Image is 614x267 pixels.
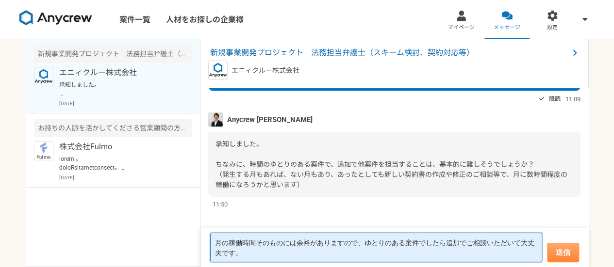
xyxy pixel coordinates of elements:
p: [DATE] [59,174,192,181]
span: メッセージ [494,24,520,31]
p: エニィクルー株式会社 [59,67,179,79]
span: 11:50 [213,199,228,208]
div: 新規事業開発プロジェクト 法務担当弁護士（スキーム検討、契約対応等） [34,45,192,63]
p: 承知しました。 ちなみに、時間のゆとりのある案件で、追加で他案件を担当することは、基本的に難しそうでしょうか？ （発生する月もあれば、ない月もあり、あったとしても新しい契約書の作成や修正のご相談... [59,80,179,98]
p: 株式会社Fulmo [59,141,179,153]
img: icon_01.jpg [34,141,53,160]
span: 既読 [549,93,561,104]
img: logo_text_blue_01.png [208,61,228,80]
span: 承知しました。 ちなみに、時間のゆとりのある案件で、追加で他案件を担当することは、基本的に難しそうでしょうか？ （発生する月もあれば、ない月もあり、あったとしても新しい契約書の作成や修正のご相談... [216,140,567,188]
span: マイページ [448,24,475,31]
span: 設定 [547,24,558,31]
span: 11:09 [565,94,581,103]
div: お持ちの人脈を活かしてくださる営業顧問の方を募集！ [34,119,192,137]
img: logo_text_blue_01.png [34,67,53,86]
p: [DATE] [59,100,192,107]
img: MHYT8150_2.jpg [208,112,223,126]
p: loremi。 doloRsitametconsect。 adipisciNGelit〜seddoeiusmodtempor。 6incididuntutlabo649etdoloremagna... [59,155,179,172]
img: 8DqYSo04kwAAAAASUVORK5CYII= [19,10,92,26]
button: 送信 [547,243,579,262]
span: Anycrew [PERSON_NAME] [227,114,313,125]
span: 新規事業開発プロジェクト 法務担当弁護士（スキーム検討、契約対応等） [210,47,569,59]
textarea: 月の稼働時間そのものには余裕がありますので、ゆとりのある案件でしたら追加でご相談いただいて大丈夫です。 [210,233,542,262]
p: エニィクルー株式会社 [232,65,299,76]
